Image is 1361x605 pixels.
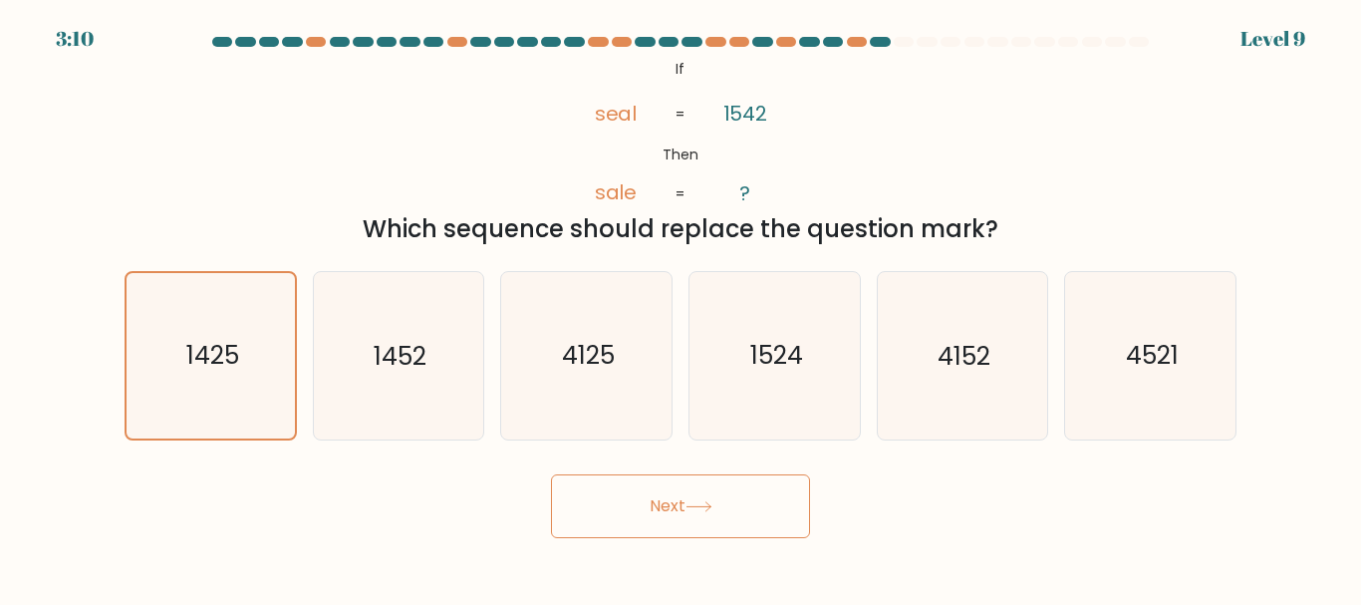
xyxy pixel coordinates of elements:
text: 1452 [374,339,426,374]
text: 1524 [749,339,802,374]
button: Next [551,474,810,538]
text: 1425 [185,338,238,373]
tspan: = [676,104,684,124]
tspan: = [676,183,684,203]
div: Level 9 [1240,24,1305,54]
tspan: If [676,59,684,79]
div: Which sequence should replace the question mark? [136,211,1225,247]
tspan: Then [663,145,698,164]
tspan: 1542 [723,100,768,128]
text: 4152 [938,339,990,374]
tspan: seal [594,100,637,128]
svg: @import url('[URL][DOMAIN_NAME]); [556,55,805,208]
text: 4125 [562,339,615,374]
tspan: sale [594,179,637,207]
tspan: ? [740,179,751,207]
text: 4521 [1126,339,1179,374]
div: 3:10 [56,24,94,54]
